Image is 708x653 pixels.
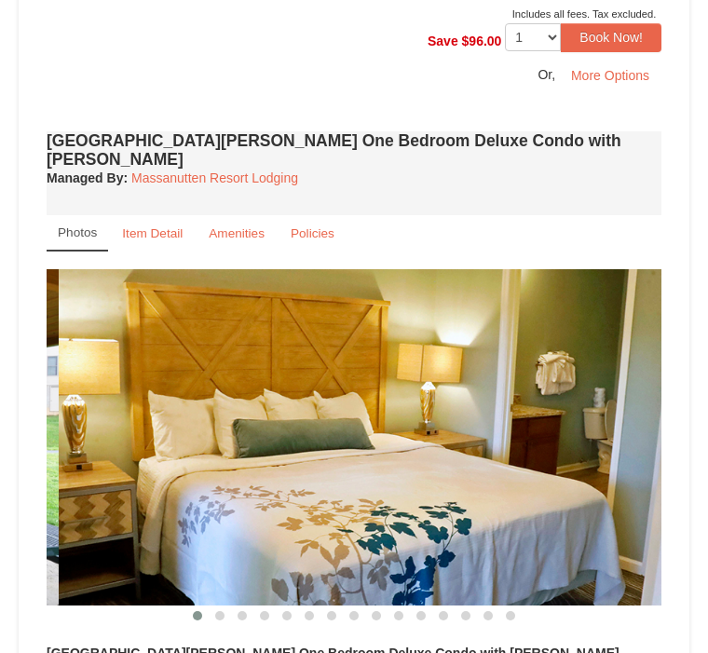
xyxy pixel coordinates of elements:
[47,131,661,169] h4: [GEOGRAPHIC_DATA][PERSON_NAME] One Bedroom Deluxe Condo with [PERSON_NAME]
[122,226,183,240] small: Item Detail
[47,170,128,185] strong: :
[428,34,458,48] span: Save
[131,170,298,185] a: Massanutten Resort Lodging
[559,61,661,89] button: More Options
[538,66,555,81] span: Or,
[291,226,334,240] small: Policies
[110,215,195,252] a: Item Detail
[47,215,108,252] a: Photos
[47,170,123,185] span: Managed By
[209,226,265,240] small: Amenities
[462,34,502,48] span: $96.00
[279,215,347,252] a: Policies
[561,23,661,51] button: Book Now!
[58,225,97,239] small: Photos
[59,269,674,605] img: 18876286-122-159e5707.jpg
[197,215,277,252] a: Amenities
[47,5,661,23] div: Includes all fees. Tax excluded.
